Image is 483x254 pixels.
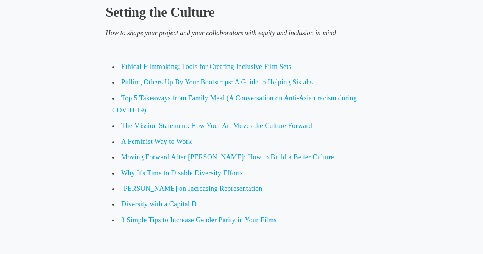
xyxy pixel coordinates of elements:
a: Pulling Others Up By Your Bootstraps: A Guide to Helping Sistahs [121,78,313,86]
a: Diversity with a Capital D [121,200,197,208]
b: Setting the Culture [106,5,215,20]
a: A Feminist Way to Work [121,138,192,145]
span: How to shape your project and your collaborators with equity and inclusion in mind [106,29,336,37]
a: [PERSON_NAME] on Increasing Representation [121,185,263,192]
a: The Mission Statement: How Your Art Moves the Culture Forward [121,122,312,129]
a: Top 5 Takeaways from Family Meal (A Conversation on Anti-Asian racism during COVID-19) [112,94,357,114]
a: Why It's Time to Disable Diversity Efforts [121,169,243,177]
a: Moving Forward After [PERSON_NAME]: How to Build a Better Culture [121,153,334,161]
a: 3 Simple Tips to Increase Gender Parity in Your Films [121,216,277,224]
a: Ethical Filmmaking: Tools for Creating Inclusive Film Sets [121,63,291,70]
